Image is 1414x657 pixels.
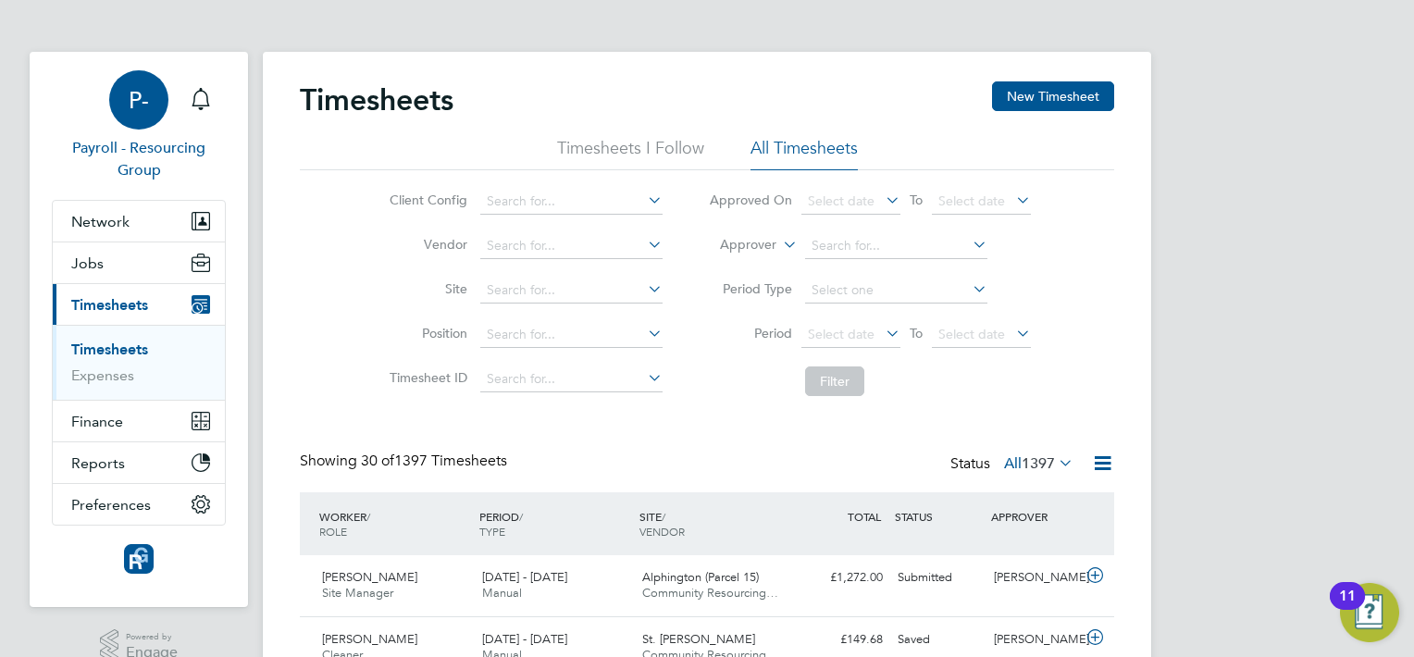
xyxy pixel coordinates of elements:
input: Search for... [480,366,663,392]
button: New Timesheet [992,81,1114,111]
button: Reports [53,442,225,483]
a: P-Payroll - Resourcing Group [52,70,226,181]
button: Network [53,201,225,242]
h2: Timesheets [300,81,453,118]
span: 1397 Timesheets [361,452,507,470]
span: Network [71,213,130,230]
nav: Main navigation [30,52,248,607]
img: resourcinggroup-logo-retina.png [124,544,154,574]
button: Finance [53,401,225,441]
span: Finance [71,413,123,430]
span: / [519,509,523,524]
span: Preferences [71,496,151,514]
span: / [662,509,665,524]
div: Timesheets [53,325,225,400]
a: Go to home page [52,544,226,574]
label: All [1004,454,1073,473]
label: Vendor [384,236,467,253]
input: Search for... [480,189,663,215]
div: [PERSON_NAME] [986,625,1083,655]
div: Showing [300,452,511,471]
span: Reports [71,454,125,472]
label: Period Type [709,280,792,297]
button: Open Resource Center, 11 new notifications [1340,583,1399,642]
a: Timesheets [71,341,148,358]
label: Approved On [709,192,792,208]
div: Status [950,452,1077,477]
div: PERIOD [475,500,635,548]
span: Powered by [126,629,178,645]
label: Period [709,325,792,341]
button: Jobs [53,242,225,283]
div: [PERSON_NAME] [986,563,1083,593]
span: Payroll - Resourcing Group [52,137,226,181]
div: WORKER [315,500,475,548]
span: [DATE] - [DATE] [482,631,567,647]
span: Manual [482,585,522,601]
div: SITE [635,500,795,548]
input: Search for... [805,233,987,259]
span: [PERSON_NAME] [322,631,417,647]
button: Preferences [53,484,225,525]
input: Select one [805,278,987,304]
span: [DATE] - [DATE] [482,569,567,585]
div: APPROVER [986,500,1083,533]
label: Site [384,280,467,297]
li: All Timesheets [750,137,858,170]
button: Timesheets [53,284,225,325]
div: 11 [1339,596,1356,620]
a: Expenses [71,366,134,384]
span: To [904,321,928,345]
li: Timesheets I Follow [557,137,704,170]
span: Community Resourcing… [642,585,778,601]
div: Saved [890,625,986,655]
span: TYPE [479,524,505,539]
span: TOTAL [848,509,881,524]
span: Select date [808,326,874,342]
span: Timesheets [71,296,148,314]
span: VENDOR [639,524,685,539]
input: Search for... [480,278,663,304]
span: P- [129,88,149,112]
span: To [904,188,928,212]
div: Submitted [890,563,986,593]
span: St. [PERSON_NAME] [642,631,755,647]
span: Select date [938,326,1005,342]
span: [PERSON_NAME] [322,569,417,585]
span: Select date [938,192,1005,209]
label: Approver [693,236,776,254]
span: 1397 [1022,454,1055,473]
span: Alphington (Parcel 15) [642,569,759,585]
label: Timesheet ID [384,369,467,386]
span: ROLE [319,524,347,539]
span: 30 of [361,452,394,470]
div: STATUS [890,500,986,533]
span: / [366,509,370,524]
span: Site Manager [322,585,393,601]
span: Jobs [71,254,104,272]
label: Position [384,325,467,341]
input: Search for... [480,233,663,259]
input: Search for... [480,322,663,348]
div: £1,272.00 [794,563,890,593]
label: Client Config [384,192,467,208]
button: Filter [805,366,864,396]
span: Select date [808,192,874,209]
div: £149.68 [794,625,890,655]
